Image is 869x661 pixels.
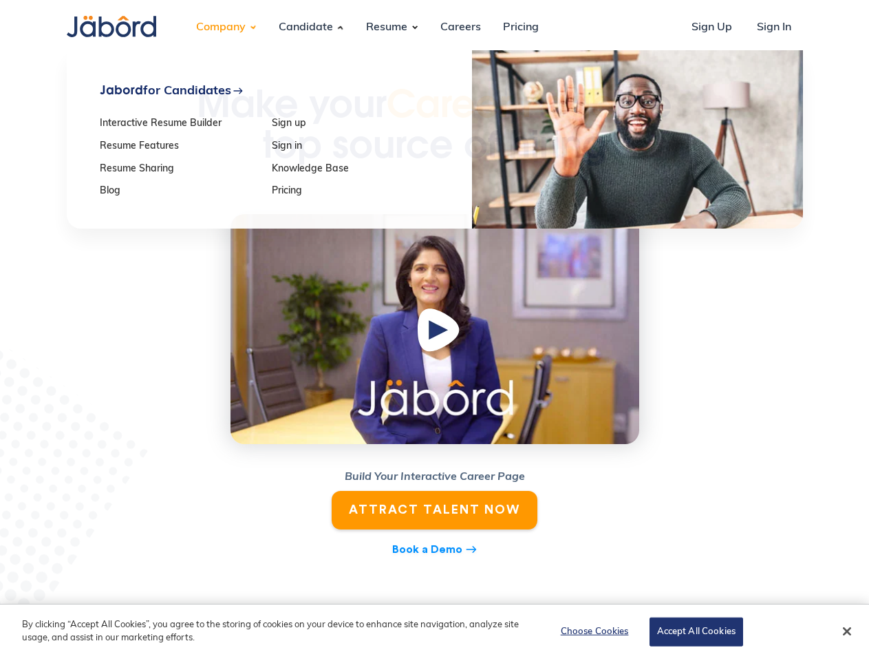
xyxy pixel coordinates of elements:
a: Sign in [272,141,435,153]
div: Resume [355,9,418,46]
button: Accept All Cookies [650,618,743,647]
div: Company [185,9,257,46]
a: open lightbox [230,214,639,445]
a: Careers [429,9,492,46]
span: Jabord [100,82,143,97]
a: Sign In [746,9,802,46]
a: Resume Sharing [100,164,263,176]
button: Choose Cookies [552,618,638,646]
a: ATTRACT TALENT NOW [332,491,537,529]
a: Blog [100,186,263,198]
img: Candidate Signup [471,50,803,229]
a: Jabordfor Candidateseast [100,83,435,98]
a: Knowledge Base [272,164,435,176]
strong: ATTRACT TALENT NOW [349,503,520,516]
div: east [233,85,244,96]
div: Candidate [268,9,344,46]
a: Pricing [492,9,550,46]
a: Sign Up [680,9,743,46]
a: Interactive Resume Builder [100,118,263,130]
p: By clicking “Accept All Cookies”, you agree to the storing of cookies on your device to enhance s... [22,618,522,645]
img: Play Button [414,306,466,360]
div: for Candidates [100,83,231,98]
img: Company Career Page [230,214,639,445]
img: Jabord Candidate [67,16,156,37]
div: east [465,541,478,559]
a: Resume Features [100,141,263,153]
strong: Build Your Interactive Career Page [345,472,525,483]
button: Close [832,616,862,647]
a: Sign up [272,118,435,130]
div: Book a Demo [392,541,462,558]
a: Book a Demoeast [332,541,537,559]
nav: Candidate [67,50,803,229]
a: Pricing [272,186,435,198]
